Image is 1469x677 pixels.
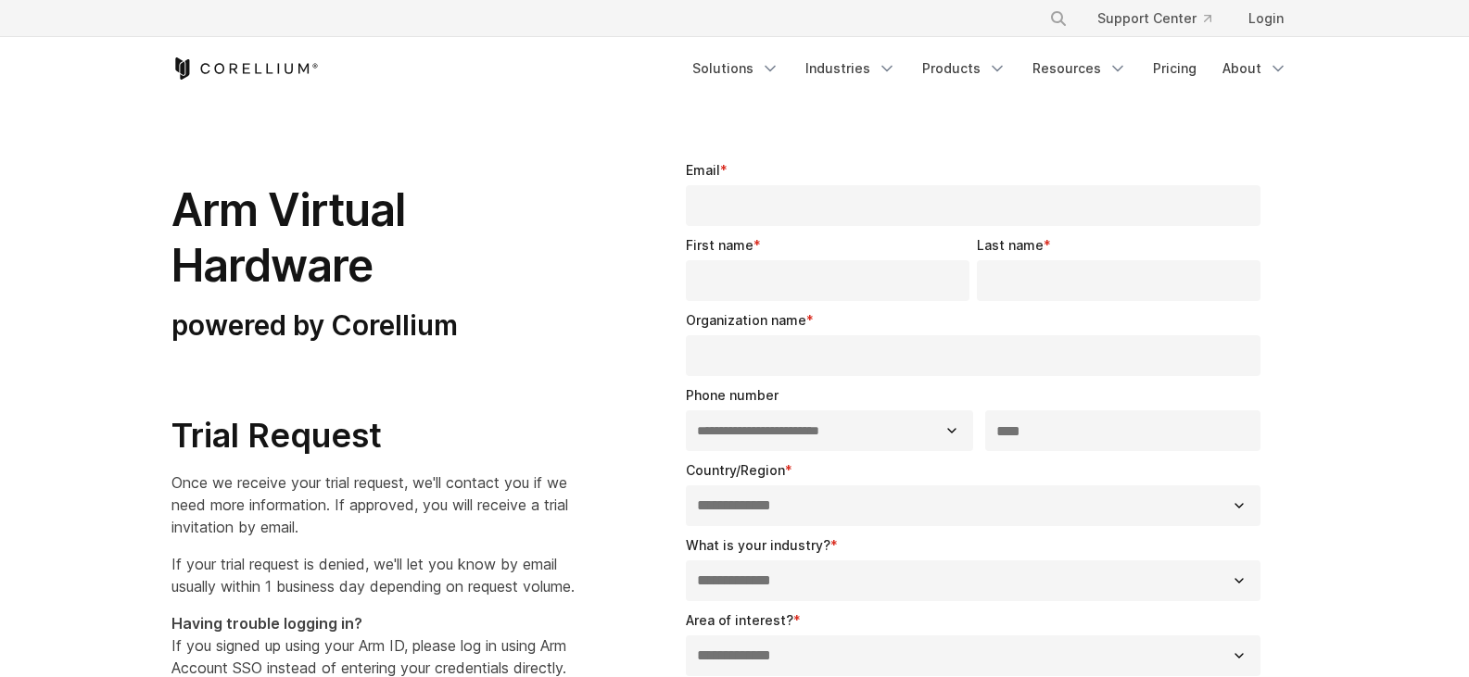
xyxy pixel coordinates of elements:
[686,537,830,553] span: What is your industry?
[171,473,568,536] span: Once we receive your trial request, we'll contact you if we need more information. If approved, y...
[686,387,779,403] span: Phone number
[686,612,793,628] span: Area of interest?
[171,614,362,633] strong: Having trouble logging in?
[686,162,720,178] span: Email
[1234,2,1298,35] a: Login
[1042,2,1075,35] button: Search
[1211,52,1298,85] a: About
[171,415,575,457] h2: Trial Request
[686,312,806,328] span: Organization name
[1142,52,1208,85] a: Pricing
[1021,52,1138,85] a: Resources
[1083,2,1226,35] a: Support Center
[977,237,1044,253] span: Last name
[794,52,907,85] a: Industries
[681,52,1298,85] div: Navigation Menu
[1027,2,1298,35] div: Navigation Menu
[686,462,785,478] span: Country/Region
[911,52,1018,85] a: Products
[686,237,753,253] span: First name
[171,555,575,596] span: If your trial request is denied, we'll let you know by email usually within 1 business day depend...
[171,57,319,80] a: Corellium Home
[171,182,575,294] h1: Arm Virtual Hardware
[681,52,791,85] a: Solutions
[171,308,575,344] h3: powered by Corellium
